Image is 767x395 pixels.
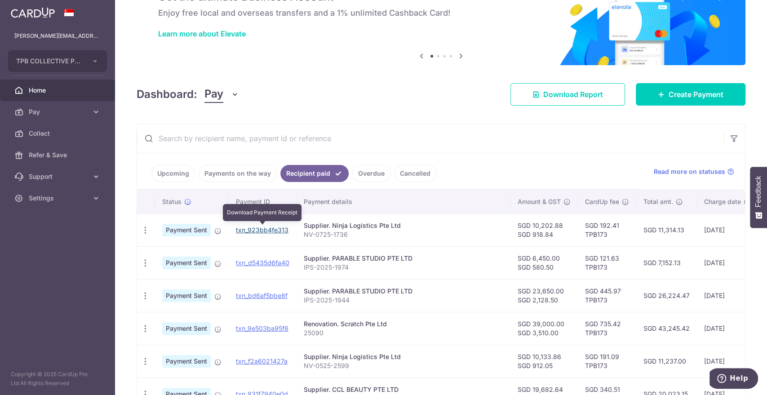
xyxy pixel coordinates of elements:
a: Recipient paid [280,165,349,182]
p: NV-0525-2599 [304,361,503,370]
td: SGD 445.97 TPB173 [578,279,636,312]
span: Settings [29,194,88,203]
td: SGD 735.42 TPB173 [578,312,636,345]
span: Payment Sent [162,289,211,302]
div: Renovation. Scratch Pte Ltd [304,320,503,328]
span: Read more on statuses [654,167,725,176]
iframe: Opens a widget where you can find more information [709,368,758,391]
td: SGD 11,314.13 [636,213,697,246]
td: [DATE] [697,246,758,279]
a: txn_bd6af5bbe8f [236,292,288,299]
span: Payment Sent [162,322,211,335]
td: [DATE] [697,213,758,246]
a: Overdue [352,165,390,182]
span: Create Payment [669,89,723,100]
a: Upcoming [151,165,195,182]
span: Payment Sent [162,224,211,236]
td: SGD 6,450.00 SGD 580.50 [510,246,578,279]
p: [PERSON_NAME][EMAIL_ADDRESS][DOMAIN_NAME] [14,31,101,40]
td: SGD 43,245.42 [636,312,697,345]
a: txn_d5435d6fa40 [236,259,289,266]
p: IPS-2025-1974 [304,263,503,272]
span: Pay [29,107,88,116]
p: IPS-2025-1944 [304,296,503,305]
a: txn_923bb4fe313 [236,226,288,234]
span: TPB COLLECTIVE PTE. LTD. [16,57,83,66]
span: Pay [204,86,223,103]
button: Pay [204,86,239,103]
th: Payment ID [229,190,297,213]
p: 25090 [304,328,503,337]
td: SGD 11,237.00 [636,345,697,377]
td: SGD 26,224.47 [636,279,697,312]
button: TPB COLLECTIVE PTE. LTD. [8,50,107,72]
a: Cancelled [394,165,436,182]
div: Supplier. Ninja Logistics Pte Ltd [304,352,503,361]
span: Support [29,172,88,181]
button: Feedback - Show survey [750,167,767,228]
a: Download Report [510,83,625,106]
div: Download Payment Receipt [223,204,301,221]
a: txn_f2a6021427a [236,357,288,365]
td: SGD 192.41 TPB173 [578,213,636,246]
span: Status [162,197,182,206]
span: Payment Sent [162,355,211,368]
td: SGD 191.09 TPB173 [578,345,636,377]
span: Feedback [754,176,763,207]
h4: Dashboard: [137,86,197,102]
span: Refer & Save [29,151,88,160]
a: Read more on statuses [654,167,734,176]
input: Search by recipient name, payment id or reference [137,124,723,153]
span: Download Report [543,89,603,100]
a: Create Payment [636,83,745,106]
span: Payment Sent [162,257,211,269]
td: SGD 10,202.88 SGD 918.84 [510,213,578,246]
span: Collect [29,129,88,138]
td: SGD 121.63 TPB173 [578,246,636,279]
span: Home [29,86,88,95]
p: NV-0725-1736 [304,230,503,239]
a: Learn more about Elevate [158,29,246,38]
a: Payments on the way [199,165,277,182]
span: Amount & GST [518,197,561,206]
td: SGD 10,133.86 SGD 912.05 [510,345,578,377]
div: Supplier. PARABLE STUDIO PTE LTD [304,287,503,296]
div: Supplier. PARABLE STUDIO PTE LTD [304,254,503,263]
td: SGD 39,000.00 SGD 3,510.00 [510,312,578,345]
span: Total amt. [643,197,673,206]
span: Charge date [704,197,741,206]
td: SGD 23,650.00 SGD 2,128.50 [510,279,578,312]
h6: Enjoy free local and overseas transfers and a 1% unlimited Cashback Card! [158,8,724,18]
td: [DATE] [697,312,758,345]
div: Supplier. CCL BEAUTY PTE LTD [304,385,503,394]
td: [DATE] [697,345,758,377]
a: txn_9e503ba95f8 [236,324,288,332]
span: CardUp fee [585,197,619,206]
th: Payment details [297,190,510,213]
div: Supplier. Ninja Logistics Pte Ltd [304,221,503,230]
td: [DATE] [697,279,758,312]
img: CardUp [11,7,55,18]
td: SGD 7,152.13 [636,246,697,279]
